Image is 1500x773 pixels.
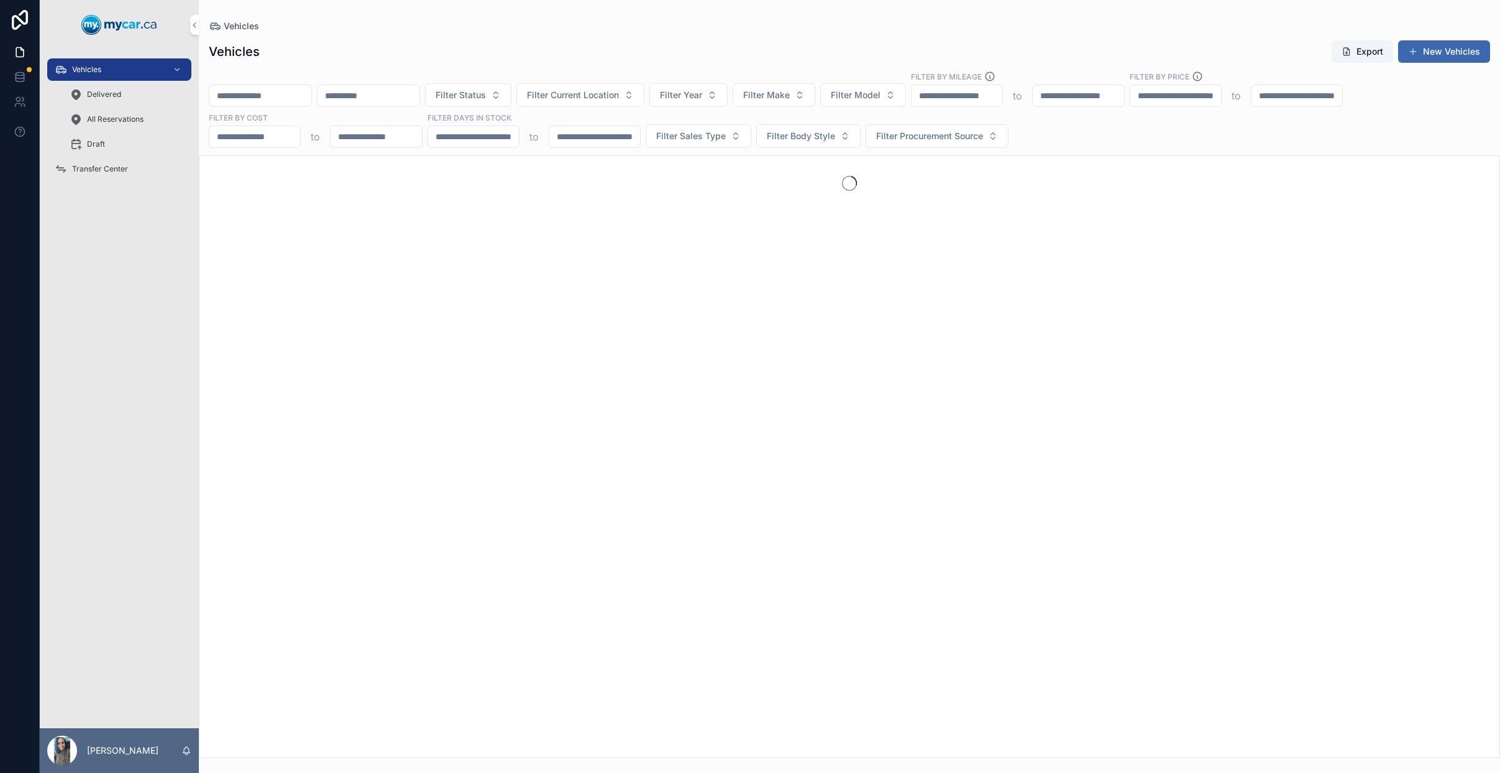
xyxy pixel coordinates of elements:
[72,164,128,174] span: Transfer Center
[656,130,726,142] span: Filter Sales Type
[224,20,259,32] span: Vehicles
[649,83,728,107] button: Select Button
[436,89,486,101] span: Filter Status
[72,65,101,75] span: Vehicles
[1130,71,1189,82] label: FILTER BY PRICE
[756,124,861,148] button: Select Button
[428,112,511,123] label: Filter Days In Stock
[87,744,158,757] p: [PERSON_NAME]
[876,130,983,142] span: Filter Procurement Source
[209,43,260,60] h1: Vehicles
[1013,88,1022,103] p: to
[87,139,105,149] span: Draft
[733,83,815,107] button: Select Button
[81,15,157,35] img: App logo
[1332,40,1393,63] button: Export
[40,50,199,196] div: scrollable content
[1232,88,1241,103] p: to
[646,124,751,148] button: Select Button
[47,158,191,180] a: Transfer Center
[62,133,191,155] a: Draft
[911,71,982,82] label: Filter By Mileage
[62,108,191,130] a: All Reservations
[311,129,320,144] p: to
[516,83,644,107] button: Select Button
[87,114,144,124] span: All Reservations
[527,89,619,101] span: Filter Current Location
[866,124,1008,148] button: Select Button
[1398,40,1490,63] button: New Vehicles
[209,20,259,32] a: Vehicles
[209,112,268,123] label: FILTER BY COST
[743,89,790,101] span: Filter Make
[831,89,880,101] span: Filter Model
[87,89,121,99] span: Delivered
[767,130,835,142] span: Filter Body Style
[425,83,511,107] button: Select Button
[529,129,539,144] p: to
[47,58,191,81] a: Vehicles
[660,89,702,101] span: Filter Year
[62,83,191,106] a: Delivered
[820,83,906,107] button: Select Button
